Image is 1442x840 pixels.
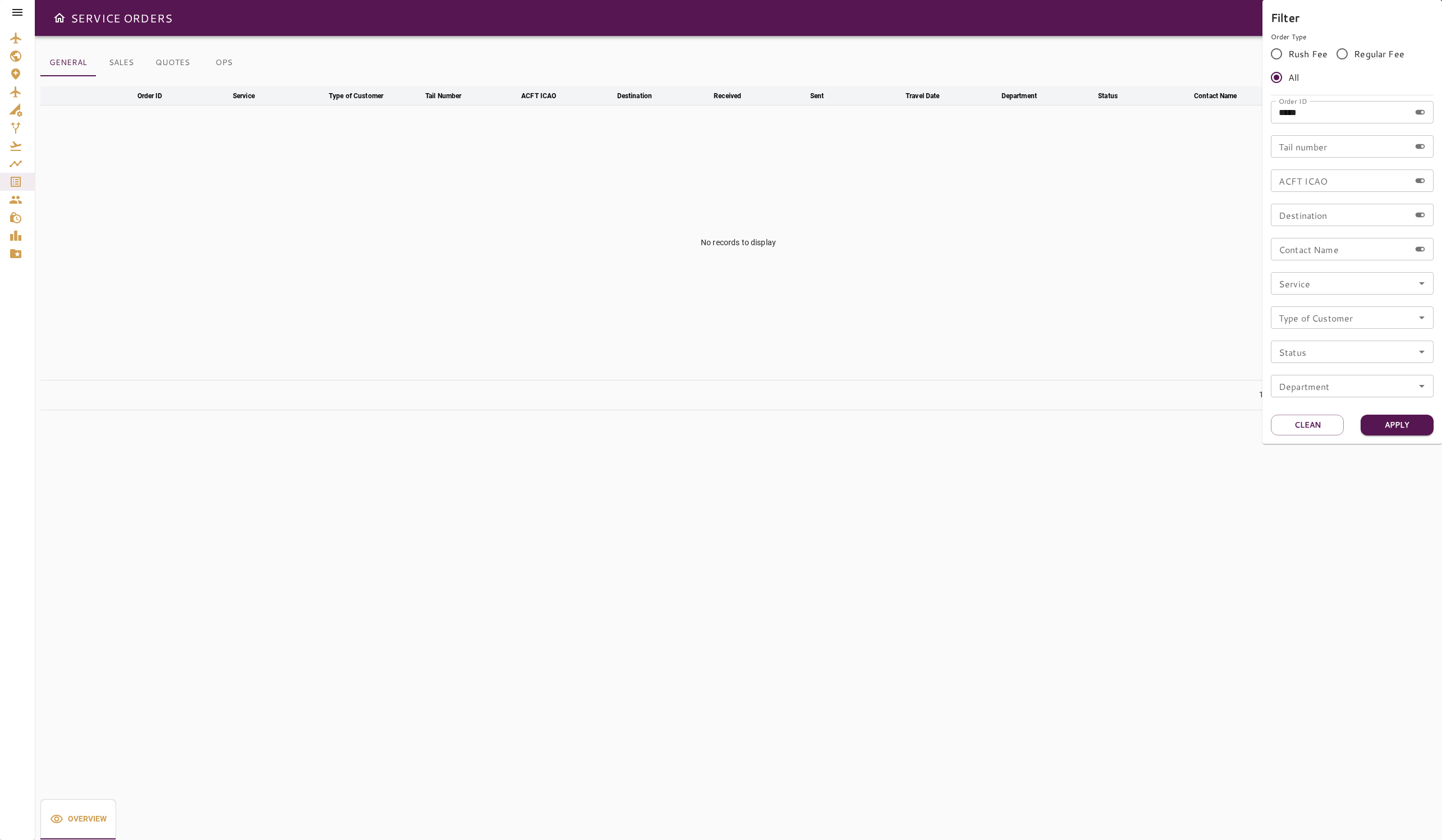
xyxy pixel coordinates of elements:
[1279,96,1307,105] label: Order ID
[1271,42,1434,89] div: rushFeeOrder
[1271,415,1344,435] button: Clean
[1288,71,1299,84] span: All
[1414,276,1430,291] button: Open
[1414,378,1430,394] button: Open
[1271,8,1434,26] h6: Filter
[1271,32,1434,42] p: Order Type
[1414,344,1430,360] button: Open
[1414,310,1430,325] button: Open
[1288,47,1328,61] span: Rush Fee
[1354,47,1404,61] span: Regular Fee
[1361,415,1434,435] button: Apply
